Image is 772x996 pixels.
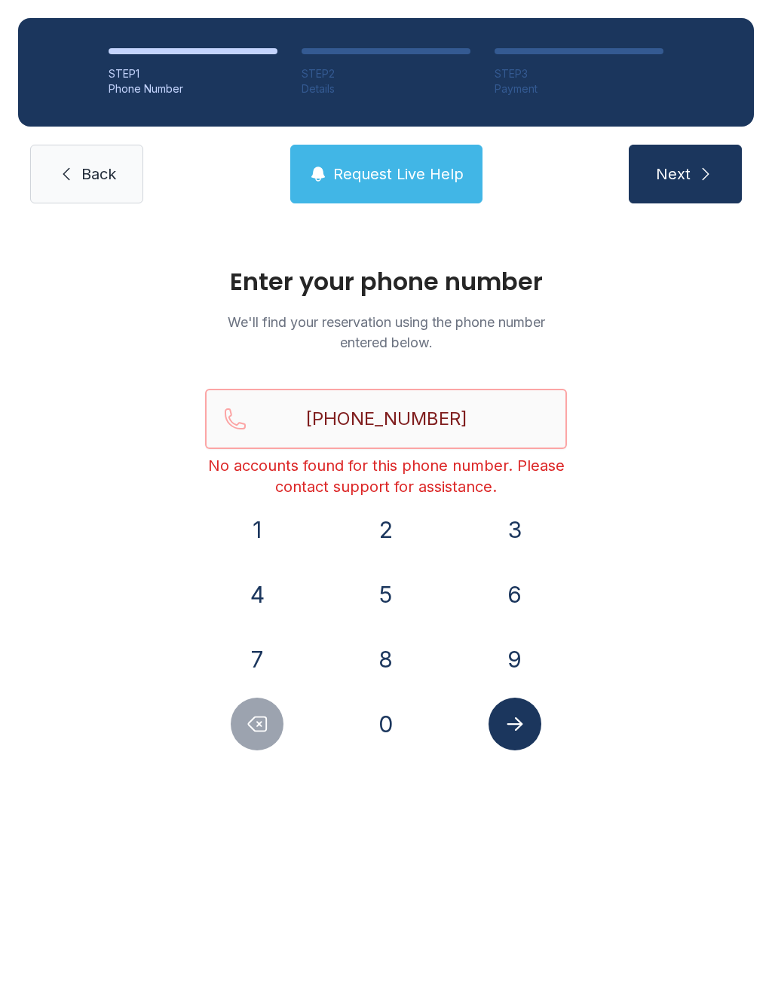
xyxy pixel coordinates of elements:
[205,455,567,497] div: No accounts found for this phone number. Please contact support for assistance.
[109,81,277,96] div: Phone Number
[489,633,541,686] button: 9
[360,503,412,556] button: 2
[495,66,663,81] div: STEP 3
[205,389,567,449] input: Reservation phone number
[489,503,541,556] button: 3
[231,568,283,621] button: 4
[231,503,283,556] button: 1
[360,698,412,750] button: 0
[231,698,283,750] button: Delete number
[81,163,116,185] span: Back
[231,633,283,686] button: 7
[205,270,567,294] h1: Enter your phone number
[302,81,470,96] div: Details
[489,568,541,621] button: 6
[109,66,277,81] div: STEP 1
[302,66,470,81] div: STEP 2
[333,163,464,185] span: Request Live Help
[489,698,541,750] button: Submit lookup form
[656,163,691,185] span: Next
[495,81,663,96] div: Payment
[360,633,412,686] button: 8
[360,568,412,621] button: 5
[205,312,567,353] p: We'll find your reservation using the phone number entered below.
